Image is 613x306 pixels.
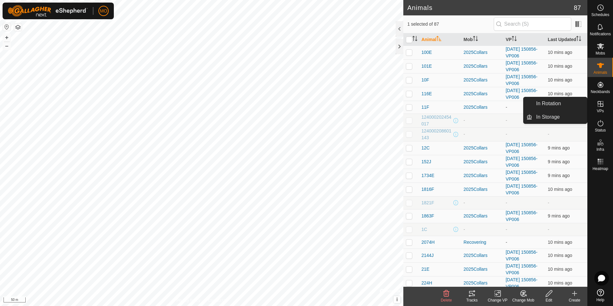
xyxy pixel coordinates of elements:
[464,186,500,193] div: 2025Collars
[506,240,507,245] app-display-virtual-paddock-transition: -
[545,33,587,46] th: Last Updated
[421,186,434,193] span: 1816F
[393,296,400,303] button: i
[412,37,417,42] p-sorticon: Activate to sort
[506,227,507,232] app-display-virtual-paddock-transition: -
[464,280,500,286] div: 2025Collars
[407,4,574,12] h2: Animals
[464,49,500,56] div: 2025Collars
[548,267,572,272] span: 20 Aug 2025, 8:36 am
[421,266,429,273] span: 21E
[548,253,572,258] span: 20 Aug 2025, 8:36 am
[503,33,545,46] th: VP
[464,117,500,124] div: -
[441,298,452,302] span: Delete
[536,297,562,303] div: Edit
[464,131,500,138] div: -
[548,77,572,82] span: 20 Aug 2025, 8:35 am
[548,173,570,178] span: 20 Aug 2025, 8:36 am
[421,114,452,127] span: 124000202454017
[421,200,434,206] span: 1821F
[407,21,493,28] span: 1 selected of 87
[506,183,537,195] a: [DATE] 150856-VP006
[506,88,537,100] a: [DATE] 150856-VP006
[14,23,22,31] button: Map Layers
[506,263,537,275] a: [DATE] 150856-VP006
[396,297,398,302] span: i
[464,158,500,165] div: 2025Collars
[436,37,441,42] p-sorticon: Activate to sort
[506,156,537,168] a: [DATE] 150856-VP006
[506,142,537,154] a: [DATE] 150856-VP006
[421,280,432,286] span: 224H
[464,104,500,111] div: 2025Collars
[421,239,434,246] span: 2074H
[590,32,611,36] span: Notifications
[419,33,461,46] th: Animal
[510,297,536,303] div: Change Mob
[592,167,608,171] span: Heatmap
[421,128,452,141] span: 124000208601143
[548,132,550,137] span: -
[8,5,88,17] img: Gallagher Logo
[421,63,432,70] span: 101E
[548,50,572,55] span: 20 Aug 2025, 8:36 am
[464,226,500,233] div: -
[532,111,587,123] a: In Storage
[100,8,107,14] span: MO
[548,227,550,232] span: -
[506,132,507,137] app-display-virtual-paddock-transition: -
[506,170,537,182] a: [DATE] 150856-VP006
[591,90,610,94] span: Neckbands
[548,145,570,150] span: 20 Aug 2025, 8:36 am
[591,13,609,17] span: Schedules
[536,113,560,121] span: In Storage
[506,105,507,110] app-display-virtual-paddock-transition: -
[421,104,429,111] span: 11F
[588,286,613,304] a: Help
[464,239,500,246] div: Recovering
[574,3,581,13] span: 87
[421,226,427,233] span: 1C
[506,60,537,72] a: [DATE] 150856-VP006
[3,34,11,41] button: +
[176,298,200,303] a: Privacy Policy
[421,158,431,165] span: 152J
[464,252,500,259] div: 2025Collars
[506,200,507,205] app-display-virtual-paddock-transition: -
[524,97,587,110] li: In Rotation
[548,213,570,218] span: 20 Aug 2025, 8:36 am
[548,91,572,96] span: 20 Aug 2025, 8:35 am
[548,187,572,192] span: 20 Aug 2025, 8:36 am
[548,64,572,69] span: 20 Aug 2025, 8:35 am
[464,200,500,206] div: -
[464,266,500,273] div: 2025Collars
[461,33,503,46] th: Mob
[596,148,604,151] span: Infra
[548,200,550,205] span: -
[464,145,500,151] div: 2025Collars
[506,47,537,58] a: [DATE] 150856-VP006
[485,297,510,303] div: Change VP
[536,100,561,107] span: In Rotation
[524,111,587,123] li: In Storage
[506,118,507,123] app-display-virtual-paddock-transition: -
[595,128,606,132] span: Status
[597,109,604,113] span: VPs
[421,145,430,151] span: 12C
[459,297,485,303] div: Tracks
[548,280,572,285] span: 20 Aug 2025, 8:36 am
[421,90,432,97] span: 116E
[506,74,537,86] a: [DATE] 150856-VP006
[421,213,434,219] span: 1863F
[464,77,500,83] div: 2025Collars
[596,298,604,302] span: Help
[421,77,429,83] span: 10F
[464,172,500,179] div: 2025Collars
[421,252,433,259] span: 2144J
[532,97,587,110] a: In Rotation
[464,213,500,219] div: 2025Collars
[494,17,571,31] input: Search (S)
[576,37,581,42] p-sorticon: Activate to sort
[464,63,500,70] div: 2025Collars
